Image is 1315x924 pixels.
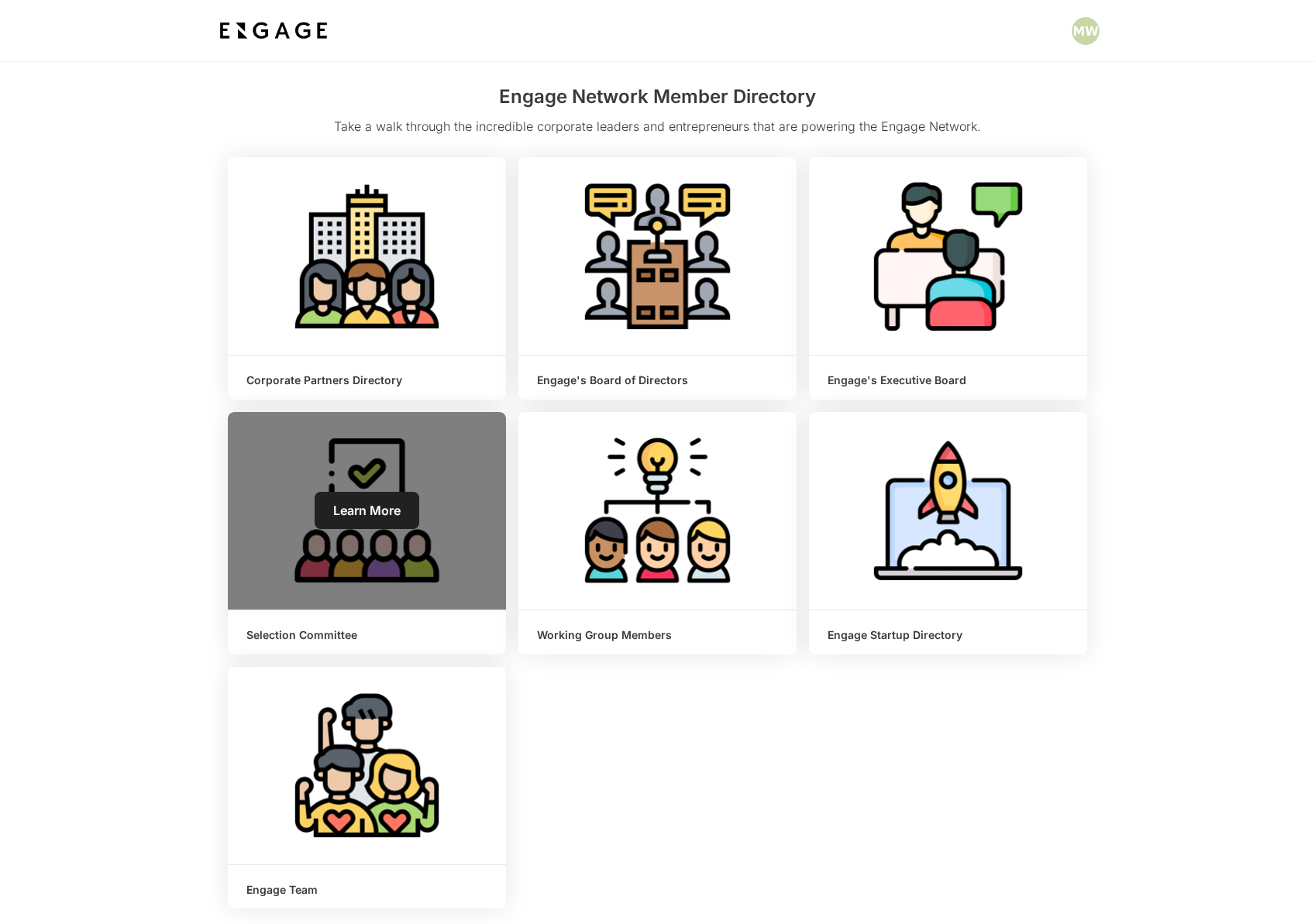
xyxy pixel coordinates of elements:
[246,374,487,387] h6: Corporate Partners Directory
[228,83,1088,117] h2: Engage Network Member Directory
[216,17,331,45] img: bdf1fb74-1727-4ba0-a5bd-bc74ae9fc70b.jpeg
[333,503,401,518] span: Learn More
[228,117,1088,145] p: Take a walk through the incredible corporate leaders and entrepreneurs that are powering the Enga...
[537,629,778,642] h6: Working Group Members
[315,492,419,529] a: Learn More
[828,374,1069,387] h6: Engage's Executive Board
[1072,17,1100,45] button: Open profile menu
[537,374,778,387] h6: Engage's Board of Directors
[828,629,1069,642] h6: Engage Startup Directory
[1072,17,1100,45] img: Profile picture of Michael Wood
[246,884,487,897] h6: Engage Team
[246,629,487,642] h6: Selection Committee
